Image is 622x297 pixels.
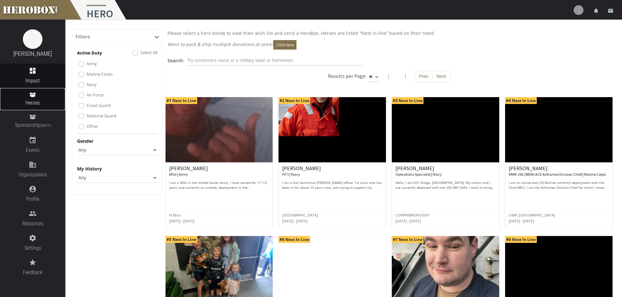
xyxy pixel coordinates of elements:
span: | [404,73,407,79]
span: #3 Next In Line [392,97,423,104]
small: Operations Specialist | Navy [395,172,442,177]
p: I am a hull technician [PERSON_NAME] officer 1st class who has been in for about 10 years now. ju... [282,180,382,190]
a: #2 Next In Line [PERSON_NAME] HT1 | Navy I am a hull technician [PERSON_NAME] officer 1st class w... [278,97,386,228]
small: [DATE] - [DATE] [509,218,534,223]
label: National Guard [87,112,116,119]
h6: [PERSON_NAME] [282,166,382,177]
span: | [387,73,390,79]
small: [DATE] - [DATE] [169,218,195,223]
label: Other [87,123,98,130]
small: [GEOGRAPHIC_DATA] [282,213,318,217]
button: Click here [273,40,296,50]
label: Navy [87,81,97,88]
p: Active Duty [77,49,102,57]
span: #1 Next In Line [166,97,197,104]
h6: Filters [75,34,90,40]
span: #4 Next In Line [505,97,537,104]
p: Want to pack & ship multiple donations at once? [167,40,611,50]
span: #7 Next In Line [392,236,423,243]
a: #3 Next In Line [PERSON_NAME] Operations Specialist | Navy Hello, I am OS1 Kunga, [GEOGRAPHIC_DAT... [391,97,500,228]
h6: Results per Page: [328,73,366,79]
p: Hello, I am OS1 Kunga, [GEOGRAPHIC_DATA]. My sailors and I are currently deployed with the USS IW... [395,180,496,190]
small: USMC [GEOGRAPHIC_DATA] [509,213,555,217]
a: [PERSON_NAME] [13,50,52,57]
label: Gender [77,137,93,145]
label: Coast Guard [87,102,111,109]
img: user-image [574,5,583,15]
label: Select All [140,49,157,56]
p: Please select a hero below to view their wish list and send a HeroBox. Heroes are listed “Next in... [167,29,611,37]
button: Next [432,71,450,82]
img: image [23,29,42,49]
p: I am an active-duty US Marine currently deployment with the 22nd MEU. I am the Airframes Division... [509,180,609,190]
label: Marine Corps [87,70,113,78]
span: #2 Next In Line [279,97,310,104]
span: #5 Next In Line [166,236,197,243]
a: #4 Next In Line [PERSON_NAME] VMM-263 (REIN) ACE Airframes Division Chief | Marine Corps I am an ... [505,97,613,228]
small: [DATE] - [DATE] [395,218,421,223]
input: Try someone's name or a military base or hometown [187,55,363,66]
h6: [PERSON_NAME] [395,166,496,177]
label: Search: [167,57,184,64]
small: [DATE] - [DATE] [282,218,308,223]
small: VMM-263 (REIN) ACE Airframes Division Chief | Marine Corps [509,172,606,177]
h6: [PERSON_NAME] [169,166,269,177]
a: #1 Next In Line [PERSON_NAME] MSG | Army I am a MSG in the United States Army. I have served for ... [165,97,273,228]
h6: [PERSON_NAME] [509,166,609,177]
i: email [608,8,614,14]
button: Prev [415,71,433,82]
label: Army [87,60,97,67]
small: HT1 | Navy [282,172,300,177]
i: notifications [593,8,599,14]
small: Ft Bliss [169,213,181,217]
small: BETA [43,124,51,128]
span: #8 Next In Line [505,236,537,243]
label: My History [77,165,102,172]
small: MSG | Army [169,172,188,177]
label: Air Force [87,91,104,98]
p: I am a MSG in the United States Army. I have served for 17 1/2 years and currently on another dep... [169,180,269,190]
small: COMPHIBRON EIGHT [395,213,430,217]
span: #6 Next In Line [279,236,310,243]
